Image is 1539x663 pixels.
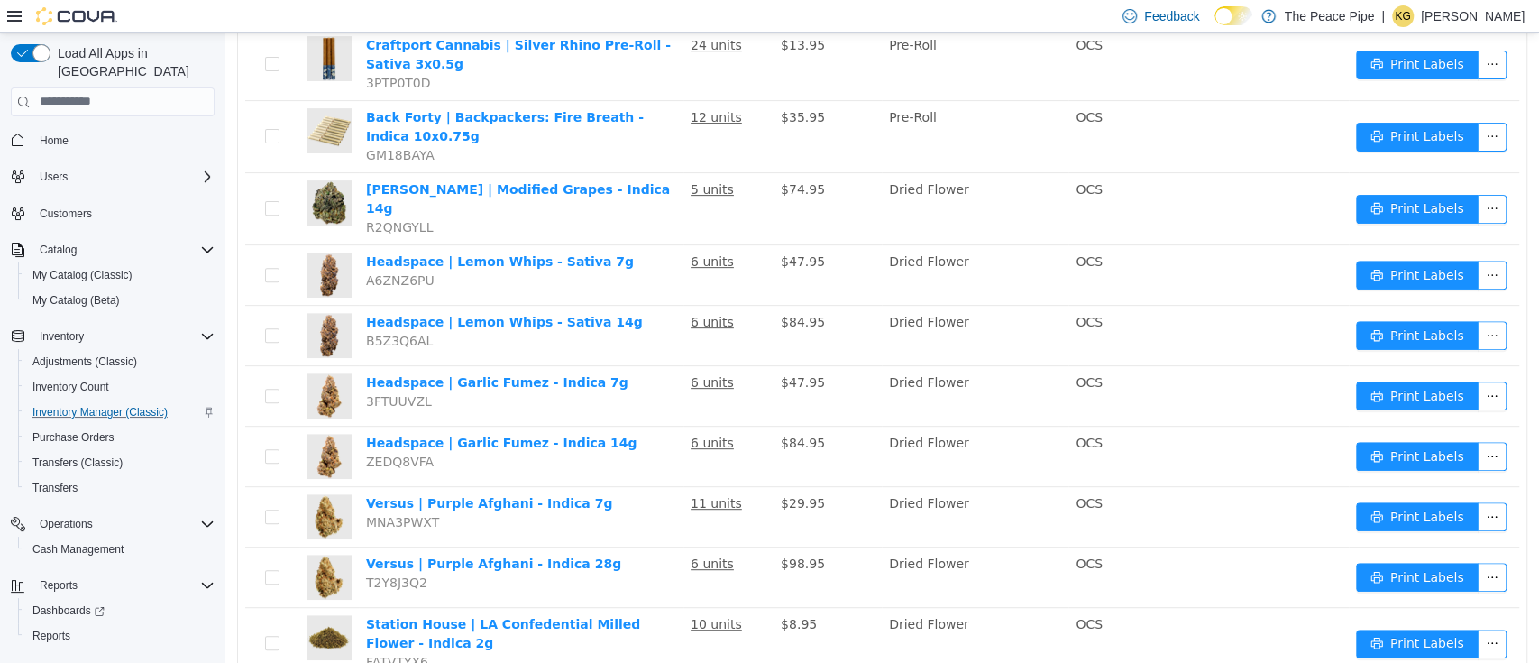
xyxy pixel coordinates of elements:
button: Operations [32,513,100,535]
div: Khushi Gajeeban [1392,5,1414,27]
a: Headspace | Lemon Whips - Sativa 14g [141,281,417,296]
span: $35.95 [555,77,600,91]
img: Versus | Purple Afghani - Indica 7g hero shot [81,461,126,506]
a: My Catalog (Classic) [25,264,140,286]
span: $29.95 [555,463,600,477]
button: icon: printerPrint Labels [1131,469,1253,498]
a: Purchase Orders [25,427,122,448]
td: Dried Flower [656,514,843,575]
a: Inventory Manager (Classic) [25,401,175,423]
button: Adjustments (Classic) [18,349,222,374]
button: Transfers [18,475,222,501]
span: Users [40,170,68,184]
span: $47.95 [555,221,600,235]
button: icon: printerPrint Labels [1131,17,1253,46]
a: My Catalog (Beta) [25,290,127,311]
span: Catalog [32,239,215,261]
a: Home [32,130,76,152]
a: Headspace | Garlic Fumez - Indica 7g [141,342,403,356]
img: Headspace | Garlic Fumez - Indica 14g hero shot [81,401,126,446]
td: Dried Flower [656,212,843,272]
img: Back Forty | Backpackers: Fire Breath - Indica 10x0.75g hero shot [81,75,126,120]
button: icon: ellipsis [1252,288,1281,317]
button: Reports [18,623,222,649]
span: My Catalog (Beta) [25,290,215,311]
u: 10 units [465,584,517,598]
span: FATVTYX6 [141,622,203,636]
span: Reports [40,578,78,593]
button: My Catalog (Classic) [18,262,222,288]
a: Versus | Purple Afghani - Indica 7g [141,463,387,477]
span: Cash Management [25,539,215,560]
a: Dashboards [18,598,222,623]
input: Dark Mode [1214,6,1252,25]
button: Inventory [4,324,222,349]
span: Inventory Manager (Classic) [32,405,168,419]
span: Transfers [32,481,78,495]
a: [PERSON_NAME] | Modified Grapes - Indica 14g [141,149,444,182]
span: Dashboards [25,600,215,622]
button: icon: printerPrint Labels [1131,227,1253,256]
button: icon: ellipsis [1252,529,1281,558]
img: Headspace | Garlic Fumez - Indica 7g hero shot [81,340,126,385]
button: icon: printerPrint Labels [1131,409,1253,437]
span: Users [32,166,215,188]
span: Inventory Count [25,376,215,398]
span: T2Y8J3Q2 [141,542,202,557]
a: Headspace | Lemon Whips - Sativa 7g [141,221,408,235]
button: Inventory Count [18,374,222,400]
span: My Catalog (Classic) [32,268,133,282]
td: Dried Flower [656,393,843,454]
a: Transfers [25,477,85,499]
u: 6 units [465,523,508,538]
span: MNA3PWXT [141,482,214,496]
a: Versus | Purple Afghani - Indica 28g [141,523,396,538]
span: Home [40,134,69,148]
span: Purchase Orders [32,430,115,445]
span: OCS [850,5,877,19]
a: Dashboards [25,600,112,622]
img: Craftport Cannabis | Silver Rhino Pre-Roll - Sativa 3x0.5g hero shot [81,3,126,48]
span: 3FTUUVZL [141,361,206,375]
a: Station House | LA Confedential Milled Flower - Indica 2g [141,584,415,617]
span: OCS [850,523,877,538]
span: ZEDQ8VFA [141,421,208,436]
span: OCS [850,281,877,296]
td: Dried Flower [656,272,843,333]
span: Transfers [25,477,215,499]
button: Customers [4,200,222,226]
button: icon: printerPrint Labels [1131,288,1253,317]
button: icon: printerPrint Labels [1131,596,1253,625]
a: Cash Management [25,539,131,560]
a: Adjustments (Classic) [25,351,144,373]
span: OCS [850,77,877,91]
a: Transfers (Classic) [25,452,130,474]
span: OCS [850,584,877,598]
button: Transfers (Classic) [18,450,222,475]
u: 11 units [465,463,517,477]
button: Inventory Manager (Classic) [18,400,222,425]
button: Users [4,164,222,189]
img: Station House | LA Confedential Milled Flower - Indica 2g hero shot [81,582,126,627]
button: icon: printerPrint Labels [1131,348,1253,377]
span: Adjustments (Classic) [32,355,137,369]
td: Dried Flower [656,575,843,647]
button: Users [32,166,75,188]
u: 6 units [465,281,508,296]
button: Home [4,127,222,153]
span: Customers [40,207,92,221]
span: Inventory [40,329,84,344]
button: icon: ellipsis [1252,17,1281,46]
span: Purchase Orders [25,427,215,448]
span: Feedback [1144,7,1199,25]
span: Catalog [40,243,77,257]
span: Inventory [32,326,215,347]
u: 6 units [465,342,508,356]
span: Load All Apps in [GEOGRAPHIC_DATA] [50,44,215,80]
button: icon: printerPrint Labels [1131,89,1253,118]
span: $84.95 [555,402,600,417]
span: Dark Mode [1214,25,1215,26]
img: Cova [36,7,117,25]
td: Dried Flower [656,140,843,212]
img: Versus | Purple Afghani - Indica 28g hero shot [81,521,126,566]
